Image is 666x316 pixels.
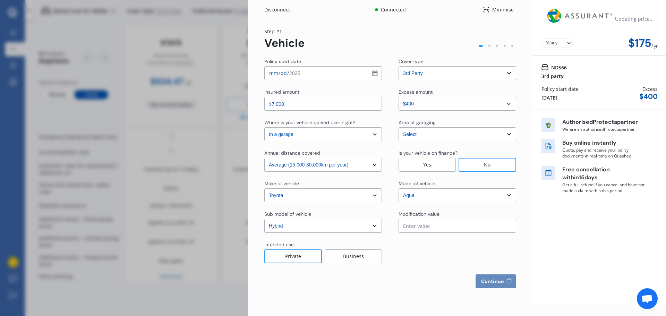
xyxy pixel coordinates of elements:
[264,119,355,126] div: Where is your vehicle parked over night?
[264,249,322,263] div: Private
[264,6,298,13] div: Disconnect
[615,15,654,23] div: Updating price...
[399,180,435,187] div: Model of vehicle
[399,58,424,65] div: Cover type
[642,85,658,93] div: Excess
[562,182,646,194] p: Get a full refund if you cancel and have not made a claim within this period
[379,6,407,13] div: Connected
[541,166,555,180] img: free cancel icon
[639,93,658,101] div: $ 400
[480,279,505,284] span: Continue
[399,219,516,233] input: Enter value
[541,139,555,153] img: buy online icon
[562,118,646,126] p: Authorised Protecta partner
[325,249,382,263] div: Business
[489,6,516,13] div: Minimise
[264,58,301,65] div: Policy start date
[264,37,305,50] div: Vehicle
[399,158,456,172] div: Yes
[264,241,294,248] div: Intended use
[562,147,646,159] p: Quote, pay and receive your policy documents in real-time on Quashed
[399,211,439,217] div: Modification value
[264,66,382,80] input: dd / mm / yyyy
[551,64,567,71] span: NDS66
[541,72,564,80] div: 3rd party
[459,158,516,172] div: No
[399,150,458,156] div: Is your vehicle on finance?
[264,211,311,217] div: Sub model of vehicle
[264,97,382,111] input: Enter insured amount
[562,166,646,182] p: Free cancellation within 15 days
[264,150,320,156] div: Annual distance covered
[562,139,646,147] p: Buy online instantly
[264,28,305,35] div: Step # 1
[562,126,646,132] p: We are an authorised Protecta partner
[541,118,555,132] img: insurer icon
[541,94,557,101] div: [DATE]
[476,274,516,288] button: Continue
[399,88,433,95] div: Excess amount
[628,37,651,50] div: $175
[541,85,579,93] div: Policy start date
[264,88,299,95] div: Insured amount
[637,288,658,309] a: Open chat
[264,180,299,187] div: Make of vehicle
[545,3,615,29] img: Assurant.png
[651,37,658,50] div: / yr
[399,119,436,126] div: Area of garaging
